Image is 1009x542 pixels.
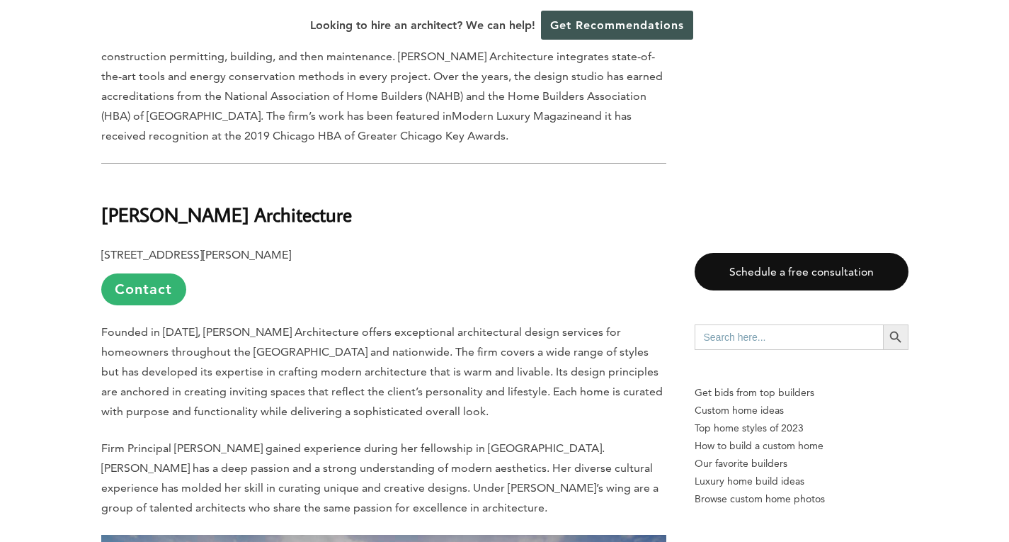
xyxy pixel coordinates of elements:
[101,322,666,422] p: Founded in [DATE], [PERSON_NAME] Architecture offers exceptional architectural design services fo...
[101,273,186,305] a: Contact
[737,440,992,525] iframe: Drift Widget Chat Controller
[101,248,291,261] b: [STREET_ADDRESS][PERSON_NAME]
[695,455,908,473] a: Our favorite builders
[695,473,908,490] a: Luxury home build ideas
[695,437,908,455] a: How to build a custom home
[452,109,583,123] span: Modern Luxury Magazine
[101,202,352,227] b: [PERSON_NAME] Architecture
[888,329,903,345] svg: Search
[101,30,663,123] span: The firm’s design process starts with the initial project consultation followed by the design dev...
[695,324,883,350] input: Search here...
[695,402,908,419] a: Custom home ideas
[541,11,693,40] a: Get Recommendations
[695,419,908,437] a: Top home styles of 2023
[695,384,908,402] p: Get bids from top builders
[101,109,632,142] span: and it has received recognition at the 2019 Chicago HBA of Greater Chicago Key Awards.
[101,439,666,518] p: Firm Principal [PERSON_NAME] gained experience during her fellowship in [GEOGRAPHIC_DATA]. [PERSO...
[695,253,908,290] a: Schedule a free consultation
[695,490,908,508] a: Browse custom home photos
